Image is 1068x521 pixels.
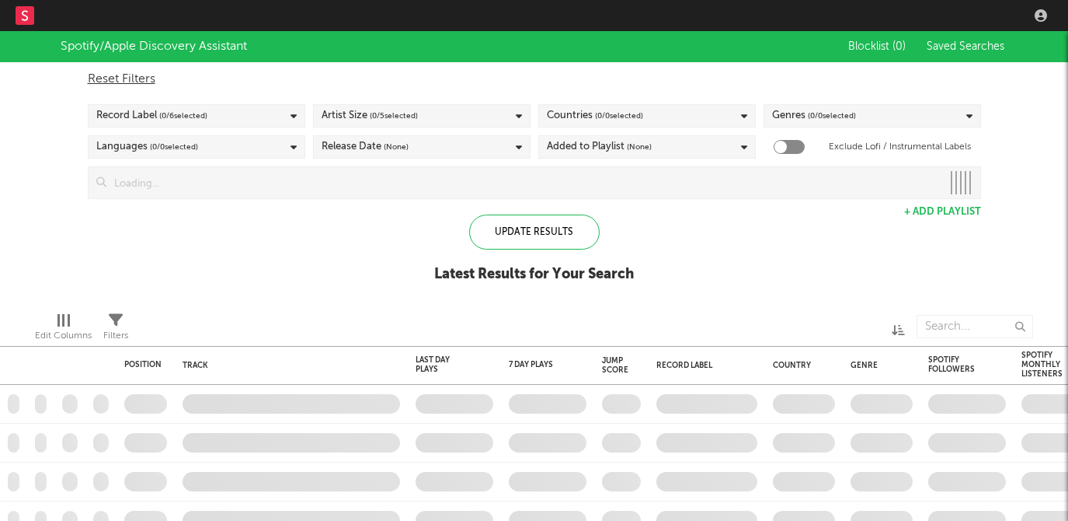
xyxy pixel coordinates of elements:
div: Country [773,361,827,370]
div: Track [183,361,392,370]
div: Jump Score [602,356,628,375]
div: Record Label [656,361,750,370]
span: ( 0 / 0 selected) [808,107,856,125]
div: Edit Columns [35,307,92,352]
div: Artist Size [322,107,418,125]
div: Reset Filters [88,70,981,89]
div: Countries [547,107,643,125]
span: ( 0 ) [892,41,906,52]
div: Filters [103,327,128,345]
div: Spotify/Apple Discovery Assistant [61,37,247,56]
span: (None) [384,138,409,156]
div: Genre [851,361,905,370]
span: Saved Searches [927,41,1007,52]
div: Languages [96,138,198,156]
input: Search... [917,315,1033,338]
div: Genres [772,107,856,125]
div: Spotify Followers [928,355,983,374]
div: Added to Playlist [547,138,652,156]
input: Loading... [106,167,941,198]
span: ( 0 / 5 selected) [370,107,418,125]
div: Spotify Monthly Listeners [1021,351,1063,379]
div: Position [124,360,162,369]
label: Exclude Lofi / Instrumental Labels [829,138,971,156]
div: 7 Day Plays [509,360,563,369]
span: ( 0 / 0 selected) [150,138,198,156]
div: Last Day Plays [416,355,470,374]
span: Blocklist [848,41,906,52]
div: Update Results [469,215,600,250]
span: ( 0 / 0 selected) [595,107,643,125]
span: ( 0 / 6 selected) [159,107,207,125]
div: Latest Results for Your Search [434,265,634,284]
span: (None) [627,138,652,156]
div: Release Date [322,138,409,156]
div: Filters [103,307,128,352]
div: Edit Columns [35,327,92,345]
button: + Add Playlist [904,207,981,217]
div: Record Label [96,107,207,125]
button: Saved Searches [922,40,1007,53]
